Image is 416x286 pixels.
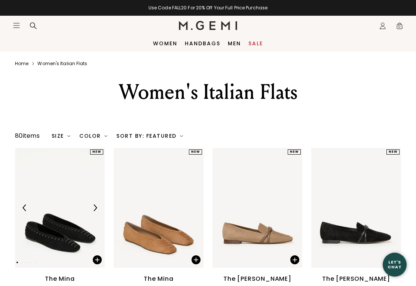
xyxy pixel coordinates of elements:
[383,260,407,269] div: Let's Chat
[15,131,40,140] div: 80 items
[180,134,183,137] img: chevron-down.svg
[45,274,74,283] div: The Mina
[311,148,401,268] img: The Brenda
[189,149,202,155] div: NEW
[15,148,105,268] img: The Mina
[153,40,177,46] a: Women
[288,149,301,155] div: NEW
[114,148,204,268] img: The Mina
[13,22,20,29] button: Open site menu
[90,149,103,155] div: NEW
[322,274,390,283] div: The [PERSON_NAME]
[67,134,70,137] img: chevron-down.svg
[144,274,173,283] div: The Mina
[92,204,98,211] img: Next Arrow
[223,274,291,283] div: The [PERSON_NAME]
[228,40,241,46] a: Men
[104,134,107,137] img: chevron-down.svg
[386,149,400,155] div: NEW
[185,40,220,46] a: Handbags
[116,133,183,139] div: Sort By: Featured
[15,61,28,67] a: Home
[69,79,347,106] div: Women's Italian Flats
[52,133,71,139] div: Size
[21,204,28,211] img: Previous Arrow
[179,21,238,30] img: M.Gemi
[396,24,403,31] span: 0
[37,61,87,67] a: Women's italian flats
[248,40,263,46] a: Sale
[79,133,107,139] div: Color
[212,148,302,268] img: The Brenda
